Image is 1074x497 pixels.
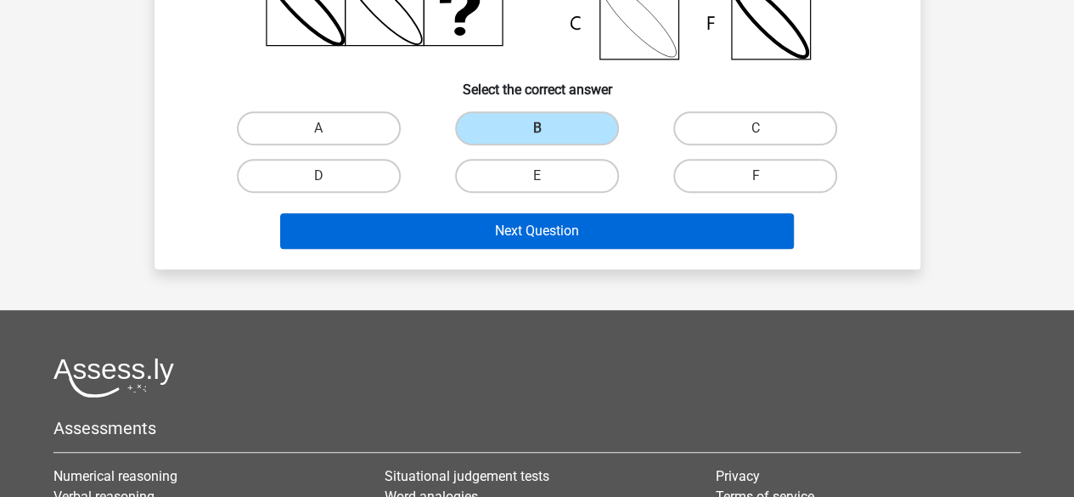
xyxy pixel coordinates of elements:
[455,111,619,145] label: B
[385,468,549,484] a: Situational judgement tests
[182,68,893,98] h6: Select the correct answer
[455,159,619,193] label: E
[715,468,759,484] a: Privacy
[673,159,837,193] label: F
[53,418,1021,438] h5: Assessments
[673,111,837,145] label: C
[53,468,177,484] a: Numerical reasoning
[237,159,401,193] label: D
[237,111,401,145] label: A
[53,358,174,398] img: Assessly logo
[280,213,794,249] button: Next Question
